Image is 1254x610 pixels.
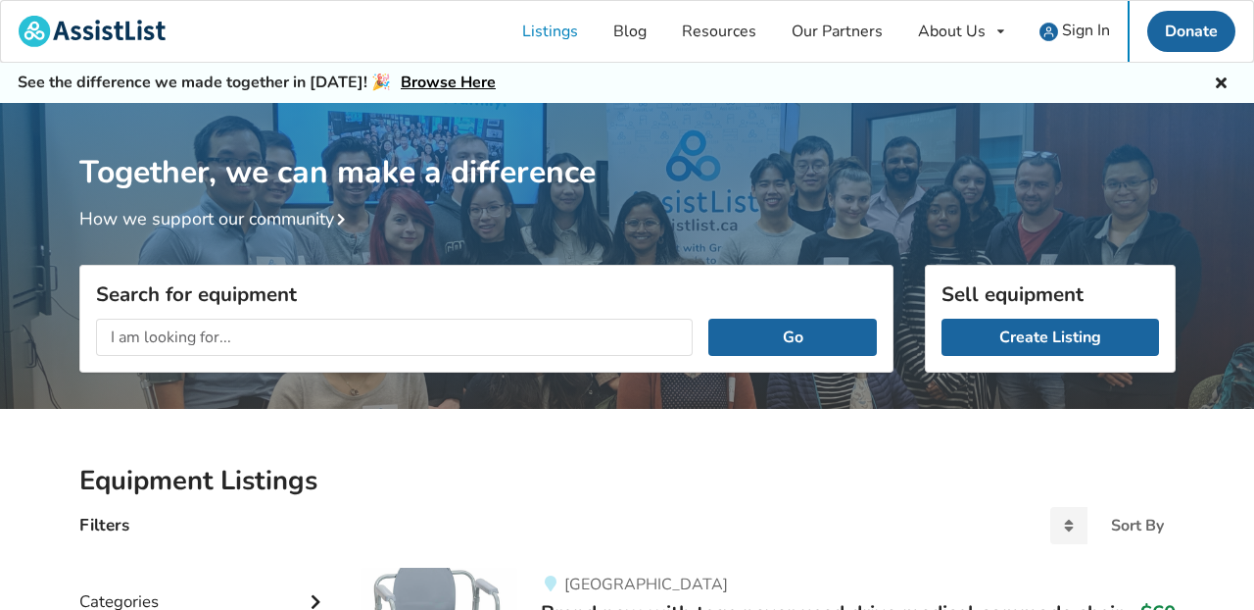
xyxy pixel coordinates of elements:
a: Resources [664,1,774,62]
a: Listings [505,1,596,62]
h3: Sell equipment [941,281,1159,307]
a: Browse Here [401,72,496,93]
a: How we support our community [79,207,354,230]
h4: Filters [79,514,129,536]
span: [GEOGRAPHIC_DATA] [564,574,728,595]
h3: Search for equipment [96,281,877,307]
h2: Equipment Listings [79,464,1176,498]
h1: Together, we can make a difference [79,103,1176,192]
span: Sign In [1062,20,1110,41]
a: Blog [596,1,664,62]
img: assistlist-logo [19,16,166,47]
button: Go [708,319,876,356]
div: About Us [918,24,986,39]
a: Our Partners [774,1,900,62]
a: Create Listing [941,319,1159,356]
a: Donate [1147,11,1235,52]
img: user icon [1039,23,1058,41]
h5: See the difference we made together in [DATE]! 🎉 [18,73,496,93]
a: user icon Sign In [1022,1,1128,62]
div: Sort By [1111,518,1164,534]
input: I am looking for... [96,319,694,356]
